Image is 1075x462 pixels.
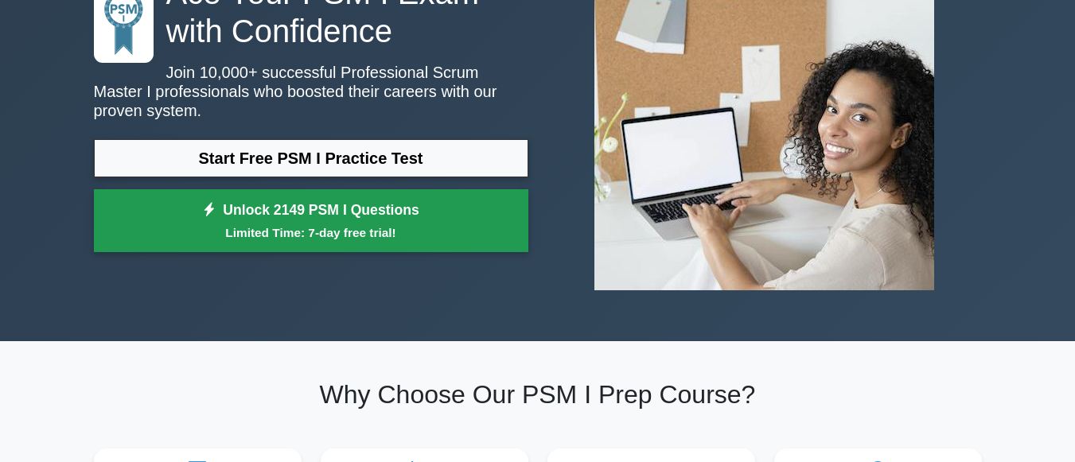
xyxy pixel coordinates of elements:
h2: Why Choose Our PSM I Prep Course? [94,379,982,410]
a: Unlock 2149 PSM I QuestionsLimited Time: 7-day free trial! [94,189,528,253]
p: Join 10,000+ successful Professional Scrum Master I professionals who boosted their careers with ... [94,63,528,120]
small: Limited Time: 7-day free trial! [114,223,508,242]
a: Start Free PSM I Practice Test [94,139,528,177]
